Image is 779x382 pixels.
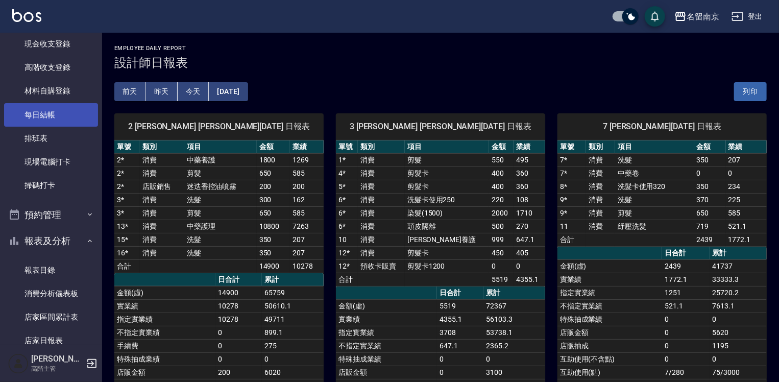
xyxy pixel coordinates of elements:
td: 消費 [586,153,615,166]
td: 消費 [140,153,184,166]
td: 500 [489,220,514,233]
td: 2439 [694,233,726,246]
td: 719 [694,220,726,233]
td: 450 [489,246,514,259]
button: 名留南京 [670,6,723,27]
td: 剪髮 [615,206,694,220]
td: 0 [215,326,262,339]
td: 店販銷售 [140,180,184,193]
th: 金額 [489,140,514,154]
th: 項目 [405,140,489,154]
th: 單號 [557,140,587,154]
td: 7613.1 [710,299,767,313]
td: 10800 [257,220,290,233]
td: 10278 [290,259,324,273]
td: 108 [514,193,545,206]
td: 剪髮卡 [405,180,489,193]
td: 消費 [358,153,404,166]
th: 業績 [514,140,545,154]
td: 2000 [489,206,514,220]
td: 5519 [489,273,514,286]
td: 洗髮 [184,233,257,246]
td: 中藥卷 [615,166,694,180]
td: 0 [437,366,483,379]
td: 207 [290,246,324,259]
td: 41737 [710,259,767,273]
td: 400 [489,166,514,180]
td: 14900 [257,259,290,273]
a: 材料自購登錄 [4,79,98,103]
td: 5519 [437,299,483,313]
a: 報表目錄 [4,258,98,282]
th: 業績 [726,140,767,154]
h2: Employee Daily Report [114,45,767,52]
td: 370 [694,193,726,206]
th: 項目 [184,140,257,154]
td: 剪髮卡 [405,166,489,180]
td: 0 [662,352,710,366]
td: 手續費 [114,339,215,352]
td: 350 [257,246,290,259]
td: 56103.3 [483,313,545,326]
button: 報表及分析 [4,228,98,254]
h5: [PERSON_NAME] [31,354,83,364]
button: save [645,6,665,27]
td: 7/280 [662,366,710,379]
td: 400 [489,180,514,193]
td: 店販金額 [336,366,437,379]
td: 270 [514,220,545,233]
td: 585 [290,206,324,220]
td: 650 [257,166,290,180]
td: 350 [257,233,290,246]
a: 排班表 [4,127,98,150]
td: 220 [489,193,514,206]
td: 647.1 [514,233,545,246]
td: 0 [710,352,767,366]
td: 75/3000 [710,366,767,379]
td: 特殊抽成業績 [114,352,215,366]
td: 實業績 [114,299,215,313]
td: 3100 [483,366,545,379]
td: 紓壓洗髮 [615,220,694,233]
td: 4355.1 [437,313,483,326]
td: 360 [514,180,545,193]
img: Logo [12,9,41,22]
span: 2 [PERSON_NAME] [PERSON_NAME][DATE] 日報表 [127,122,311,132]
td: 消費 [358,193,404,206]
td: 647.1 [437,339,483,352]
td: 65759 [262,286,324,299]
td: 消費 [358,233,404,246]
td: 洗髮 [184,193,257,206]
td: 0 [662,313,710,326]
td: 207 [726,153,767,166]
td: 迷迭香控油噴霧 [184,180,257,193]
th: 單號 [336,140,358,154]
td: 5620 [710,326,767,339]
td: 0 [662,326,710,339]
td: 店販抽成 [557,339,662,352]
td: 實業績 [557,273,662,286]
td: 金額(虛) [114,286,215,299]
td: 剪髮卡 [405,246,489,259]
td: 0 [694,166,726,180]
td: 360 [514,166,545,180]
td: 200 [215,366,262,379]
button: [DATE] [209,82,248,101]
td: 585 [726,206,767,220]
td: 剪髮 [405,153,489,166]
td: 4355.1 [514,273,545,286]
td: 350 [694,180,726,193]
th: 金額 [694,140,726,154]
td: 消費 [586,166,615,180]
a: 高階收支登錄 [4,56,98,79]
td: 0 [215,352,262,366]
th: 單號 [114,140,140,154]
td: 3708 [437,326,483,339]
td: 0 [437,352,483,366]
td: 消費 [140,233,184,246]
td: 0 [514,259,545,273]
a: 現金收支登錄 [4,32,98,56]
td: 234 [726,180,767,193]
th: 類別 [586,140,615,154]
a: 掃碼打卡 [4,174,98,197]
